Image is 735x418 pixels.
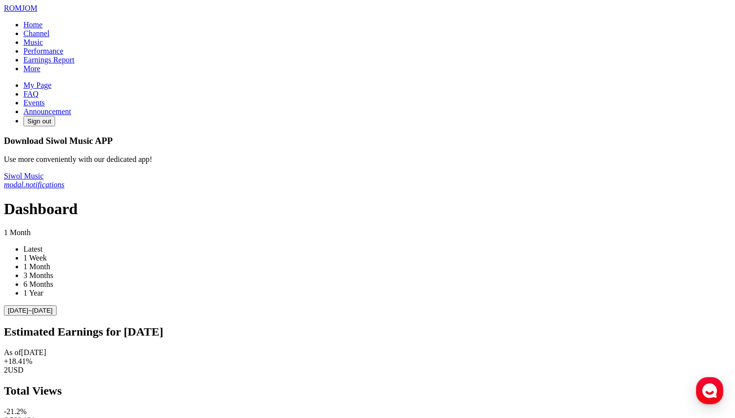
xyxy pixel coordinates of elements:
[126,309,187,334] a: Settings
[23,38,43,46] a: Music
[4,4,37,12] span: ROMJOM
[64,309,126,334] a: Messages
[23,56,74,64] a: Earnings Report
[4,357,731,366] div: + 18.41 %
[8,307,53,314] span: [DATE] ~ [DATE]
[4,4,37,12] a: Go to My Profile
[23,116,55,126] button: Sign out
[4,407,731,416] div: -21.2 %
[23,81,51,89] a: My Page
[4,366,731,375] div: USD
[4,155,731,164] p: Use more conveniently with our dedicated app!
[25,324,42,332] span: Home
[23,262,731,271] li: 1 Month
[23,29,49,38] a: Channel
[4,348,46,357] span: As of [DATE]
[23,107,71,116] a: Announcement
[4,305,57,316] button: [DATE]~[DATE]
[23,20,42,29] a: Home
[144,324,168,332] span: Settings
[4,228,31,237] span: 1 Month
[23,280,731,289] li: 6 Months
[23,47,63,55] a: Performance
[4,366,8,374] span: 2
[23,289,731,298] li: 1 Year
[23,90,39,98] a: FAQ
[23,254,731,262] li: 1 Week
[4,384,731,398] h2: Total Views
[3,309,64,334] a: Home
[4,172,43,180] a: Siwol Music
[4,325,731,338] h2: Estimated Earnings for [DATE]
[4,136,731,146] h3: Download Siwol Music APP
[4,180,64,189] a: modal.notifications
[4,200,731,218] h1: Dashboard
[23,64,41,73] a: More
[81,324,110,332] span: Messages
[23,99,45,107] a: Events
[23,245,731,254] li: Latest
[23,271,731,280] li: 3 Months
